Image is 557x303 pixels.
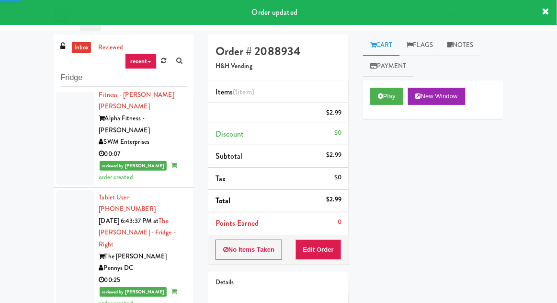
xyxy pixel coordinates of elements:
[99,113,187,136] div: Alpha Fitness - [PERSON_NAME]
[216,128,244,140] span: Discount
[216,240,283,260] button: No Items Taken
[216,195,231,206] span: Total
[99,216,176,249] a: The [PERSON_NAME] - Fridge - Right
[252,7,297,18] span: Order updated
[99,193,156,214] a: Tablet User· [PHONE_NUMBER]
[99,216,159,225] span: [DATE] 6:43:37 PM at
[363,56,414,77] a: Payment
[99,148,187,160] div: 00:07
[216,277,341,289] div: Details
[99,136,187,148] div: SWM Enterprises
[296,240,342,260] button: Edit Order
[99,251,187,263] div: The [PERSON_NAME]
[363,35,400,56] a: Cart
[338,216,341,228] div: 0
[216,45,341,58] h4: Order # 2088934
[99,78,174,111] a: Alpha Fitness - [PERSON_NAME] [PERSON_NAME]
[99,274,187,286] div: 00:25
[100,287,167,297] span: reviewed by [PERSON_NAME]
[400,35,441,56] a: Flags
[327,149,342,161] div: $2.99
[216,218,259,229] span: Points Earned
[327,194,342,206] div: $2.99
[216,86,254,97] span: Items
[334,172,341,184] div: $0
[216,63,341,70] h5: H&H Vending
[61,69,187,87] input: Search vision orders
[408,88,466,105] button: New Window
[233,86,254,97] span: (1 )
[96,42,125,54] a: reviewed
[238,86,252,97] ng-pluralize: item
[440,35,481,56] a: Notes
[99,262,187,274] div: Pennys DC
[334,127,341,139] div: $0
[370,88,403,105] button: Play
[54,50,194,188] li: Tablet User· [PHONE_NUMBER][DATE] 6:41:22 PM atAlpha Fitness - [PERSON_NAME] [PERSON_NAME]Alpha F...
[327,107,342,119] div: $2.99
[99,161,177,182] span: order created
[100,161,167,171] span: reviewed by [PERSON_NAME]
[216,173,226,184] span: Tax
[216,151,243,162] span: Subtotal
[72,42,91,54] a: inbox
[125,54,157,69] a: recent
